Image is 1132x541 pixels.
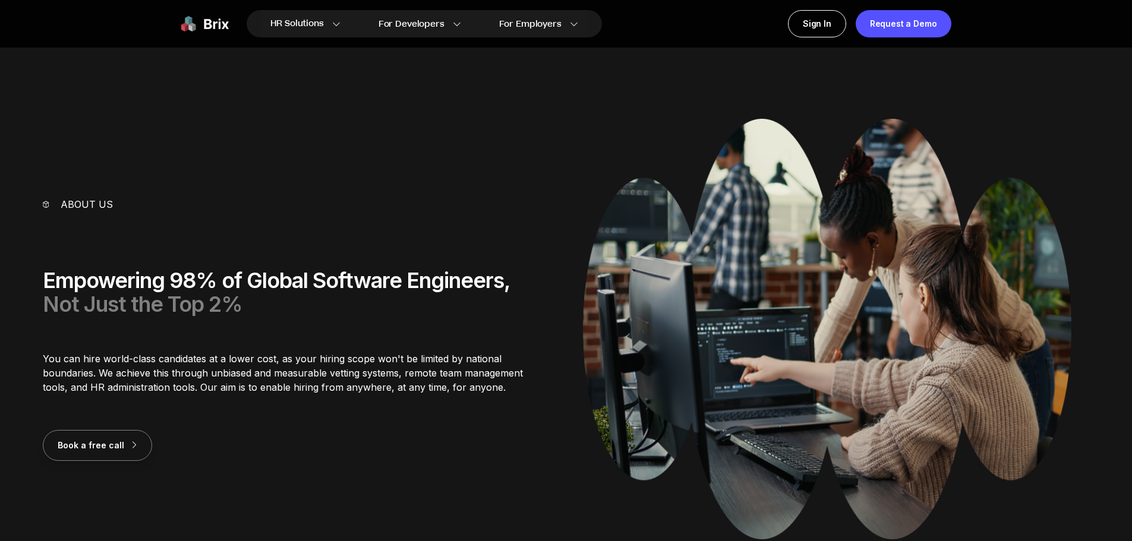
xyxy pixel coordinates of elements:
[270,14,324,33] span: HR Solutions
[856,10,951,37] a: Request a Demo
[61,197,113,211] p: About us
[788,10,846,37] a: Sign In
[43,291,242,317] span: Not Just the Top 2%
[43,201,49,207] img: vector
[583,119,1071,539] img: About Us
[43,268,549,316] div: Empowering 98% of Global Software Engineers,
[499,18,562,30] span: For Employers
[379,18,444,30] span: For Developers
[43,430,152,461] button: Book a free call
[43,352,549,394] p: You can hire world-class candidates at a lower cost, as your hiring scope won't be limited by nat...
[43,439,152,451] a: Book a free call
